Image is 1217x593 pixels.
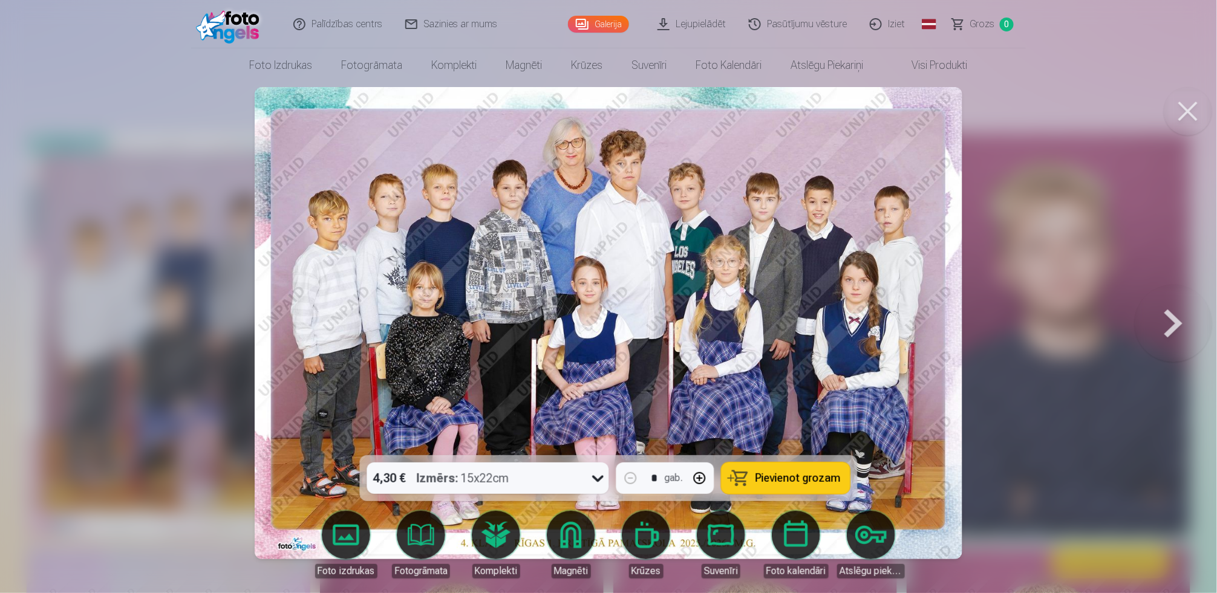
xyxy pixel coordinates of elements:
button: Pievienot grozam [722,462,850,494]
a: Atslēgu piekariņi [777,48,878,82]
a: Foto izdrukas [312,511,380,578]
div: gab. [665,471,683,485]
div: Magnēti [552,564,591,578]
a: Suvenīri [687,511,755,578]
div: Atslēgu piekariņi [837,564,905,578]
div: Foto kalendāri [764,564,829,578]
a: Krūzes [612,511,680,578]
a: Komplekti [417,48,492,82]
span: Pievienot grozam [755,473,841,484]
div: Suvenīri [702,564,740,578]
a: Galerija [568,16,629,33]
a: Fotogrāmata [327,48,417,82]
span: Grozs [970,17,995,31]
a: Foto izdrukas [235,48,327,82]
a: Magnēti [537,511,605,578]
div: Foto izdrukas [315,564,377,578]
span: 0 [1000,18,1014,31]
a: Fotogrāmata [387,511,455,578]
strong: Izmērs : [417,470,458,487]
div: 15x22cm [417,462,509,494]
div: Fotogrāmata [392,564,450,578]
div: Krūzes [629,564,664,578]
a: Visi produkti [878,48,982,82]
a: Magnēti [492,48,557,82]
a: Foto kalendāri [762,511,830,578]
div: Komplekti [472,564,520,578]
a: Komplekti [462,511,530,578]
a: Foto kalendāri [682,48,777,82]
a: Krūzes [557,48,618,82]
a: Atslēgu piekariņi [837,511,905,578]
img: /fa1 [196,5,266,44]
a: Suvenīri [618,48,682,82]
div: 4,30 € [367,462,412,494]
